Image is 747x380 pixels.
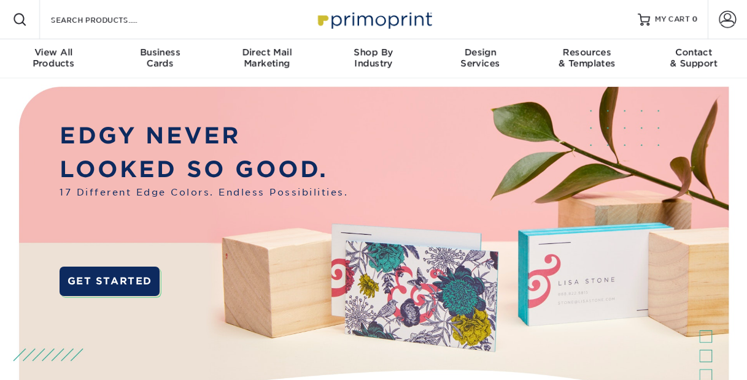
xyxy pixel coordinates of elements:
[107,47,214,58] span: Business
[312,6,435,32] img: Primoprint
[692,15,698,24] span: 0
[427,39,533,78] a: DesignServices
[214,47,320,58] span: Direct Mail
[533,47,640,69] div: & Templates
[320,39,427,78] a: Shop ByIndustry
[320,47,427,58] span: Shop By
[60,186,348,200] span: 17 Different Edge Colors. Endless Possibilities.
[60,119,348,153] p: EDGY NEVER
[107,47,214,69] div: Cards
[50,12,169,27] input: SEARCH PRODUCTS.....
[427,47,533,58] span: Design
[533,39,640,78] a: Resources& Templates
[640,39,747,78] a: Contact& Support
[60,153,348,186] p: LOOKED SO GOOD.
[640,47,747,58] span: Contact
[533,47,640,58] span: Resources
[427,47,533,69] div: Services
[320,47,427,69] div: Industry
[214,39,320,78] a: Direct MailMarketing
[60,267,160,296] a: GET STARTED
[214,47,320,69] div: Marketing
[640,47,747,69] div: & Support
[655,15,690,25] span: MY CART
[107,39,214,78] a: BusinessCards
